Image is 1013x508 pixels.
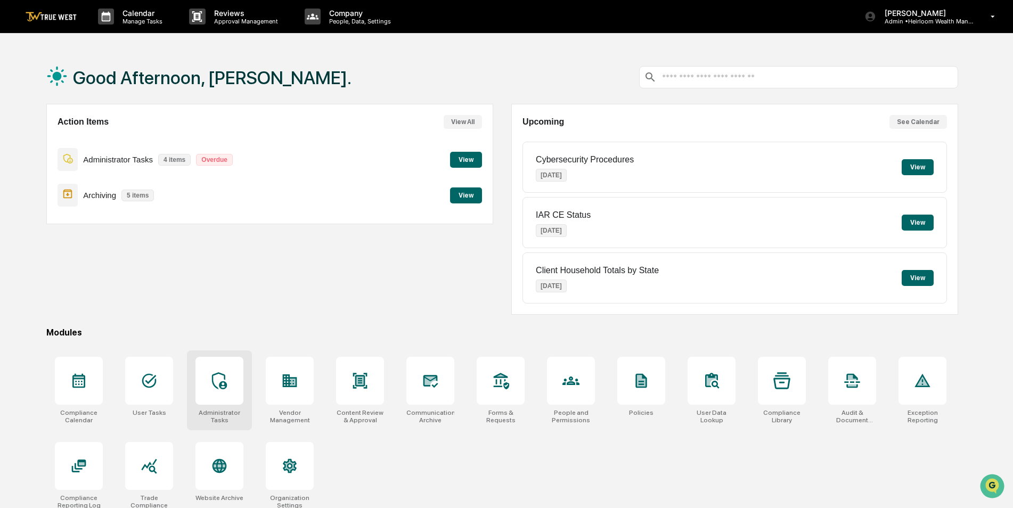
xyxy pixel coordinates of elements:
div: User Data Lookup [688,409,736,424]
p: How can we help? [11,22,194,39]
div: Forms & Requests [477,409,525,424]
div: Start new chat [36,81,175,92]
div: 🖐️ [11,135,19,144]
div: Policies [629,409,653,416]
span: Pylon [106,181,129,189]
p: People, Data, Settings [321,18,396,25]
iframe: Open customer support [979,473,1008,502]
button: View [902,159,934,175]
a: Powered byPylon [75,180,129,189]
p: Reviews [206,9,283,18]
div: We're available if you need us! [36,92,135,101]
p: [DATE] [536,280,567,292]
a: 🗄️Attestations [73,130,136,149]
p: Calendar [114,9,168,18]
div: Communications Archive [406,409,454,424]
span: Data Lookup [21,154,67,165]
p: [DATE] [536,169,567,182]
p: 4 items [158,154,191,166]
p: Cybersecurity Procedures [536,155,634,165]
p: Overdue [196,154,233,166]
p: Company [321,9,396,18]
div: 🔎 [11,155,19,164]
div: 🗄️ [77,135,86,144]
span: Preclearance [21,134,69,145]
h1: Good Afternoon, [PERSON_NAME]. [73,67,352,88]
div: Compliance Calendar [55,409,103,424]
div: Compliance Library [758,409,806,424]
div: Audit & Document Logs [828,409,876,424]
p: Admin • Heirloom Wealth Management [876,18,975,25]
a: 🔎Data Lookup [6,150,71,169]
div: People and Permissions [547,409,595,424]
p: [DATE] [536,224,567,237]
div: Website Archive [195,494,243,502]
button: See Calendar [889,115,947,129]
img: 1746055101610-c473b297-6a78-478c-a979-82029cc54cd1 [11,81,30,101]
p: Administrator Tasks [83,155,153,164]
button: View [902,270,934,286]
p: Archiving [83,191,116,200]
div: Content Review & Approval [336,409,384,424]
div: Exception Reporting [898,409,946,424]
a: 🖐️Preclearance [6,130,73,149]
img: logo [26,12,77,22]
p: IAR CE Status [536,210,591,220]
p: Approval Management [206,18,283,25]
button: View [902,215,934,231]
span: Attestations [88,134,132,145]
p: Manage Tasks [114,18,168,25]
h2: Upcoming [522,117,564,127]
div: Modules [46,327,958,338]
a: View [450,190,482,200]
p: Client Household Totals by State [536,266,659,275]
h2: Action Items [58,117,109,127]
button: View [450,187,482,203]
button: View [450,152,482,168]
p: [PERSON_NAME] [876,9,975,18]
a: View [450,154,482,164]
div: Administrator Tasks [195,409,243,424]
button: Start new chat [181,85,194,97]
button: View All [444,115,482,129]
div: User Tasks [133,409,166,416]
p: 5 items [121,190,154,201]
div: Vendor Management [266,409,314,424]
